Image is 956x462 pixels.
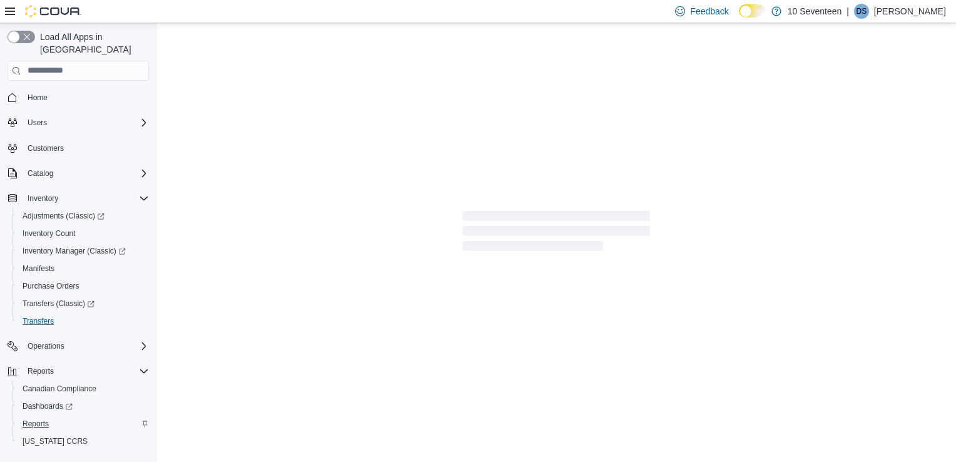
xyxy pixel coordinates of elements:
span: Canadian Compliance [18,381,149,396]
a: Transfers [18,314,59,329]
a: Transfers (Classic) [18,296,99,311]
span: Washington CCRS [18,434,149,449]
a: [US_STATE] CCRS [18,434,93,449]
span: Users [23,115,149,130]
span: Transfers (Classic) [23,299,94,309]
span: Inventory [23,191,149,206]
span: Transfers (Classic) [18,296,149,311]
a: Home [23,90,53,105]
a: Inventory Manager (Classic) [18,244,131,259]
span: DS [857,4,867,19]
input: Dark Mode [739,4,765,18]
a: Manifests [18,261,59,276]
a: Dashboards [13,398,154,415]
button: Reports [13,415,154,433]
span: Purchase Orders [23,281,79,291]
button: Users [3,114,154,131]
span: [US_STATE] CCRS [23,436,88,446]
p: [PERSON_NAME] [874,4,946,19]
span: Purchase Orders [18,279,149,294]
button: Inventory Count [13,225,154,242]
span: Operations [23,339,149,354]
button: Catalog [23,166,58,181]
p: 10 Seventeen [788,4,842,19]
span: Manifests [18,261,149,276]
div: Dave Seegar [854,4,869,19]
span: Canadian Compliance [23,384,96,394]
a: Purchase Orders [18,279,84,294]
span: Feedback [690,5,728,18]
a: Canadian Compliance [18,381,101,396]
span: Transfers [23,316,54,326]
span: Dashboards [18,399,149,414]
button: Transfers [13,312,154,330]
span: Inventory [28,193,58,203]
span: Adjustments (Classic) [23,211,104,221]
a: Transfers (Classic) [13,295,154,312]
span: Reports [28,366,54,376]
button: Operations [3,337,154,355]
span: Home [23,90,149,105]
button: Home [3,88,154,106]
span: Manifests [23,264,54,274]
span: Inventory Manager (Classic) [23,246,126,256]
button: Reports [3,362,154,380]
span: Reports [18,416,149,431]
span: Customers [23,140,149,156]
button: [US_STATE] CCRS [13,433,154,450]
span: Inventory Count [23,228,76,239]
button: Purchase Orders [13,277,154,295]
span: Catalog [23,166,149,181]
img: Cova [25,5,81,18]
button: Operations [23,339,69,354]
a: Reports [18,416,54,431]
button: Inventory [23,191,63,206]
a: Inventory Manager (Classic) [13,242,154,260]
a: Dashboards [18,399,78,414]
span: Catalog [28,168,53,178]
p: | [847,4,849,19]
button: Customers [3,139,154,157]
span: Users [28,118,47,128]
span: Adjustments (Classic) [18,208,149,223]
a: Adjustments (Classic) [13,207,154,225]
a: Inventory Count [18,226,81,241]
span: Load All Apps in [GEOGRAPHIC_DATA] [35,31,149,56]
button: Inventory [3,190,154,207]
span: Reports [23,364,149,379]
button: Reports [23,364,59,379]
span: Home [28,93,48,103]
button: Manifests [13,260,154,277]
span: Inventory Manager (Classic) [18,244,149,259]
span: Transfers [18,314,149,329]
span: Inventory Count [18,226,149,241]
span: Loading [462,213,650,254]
span: Operations [28,341,64,351]
a: Customers [23,141,69,156]
span: Dashboards [23,401,73,411]
button: Catalog [3,165,154,182]
a: Adjustments (Classic) [18,208,109,223]
button: Canadian Compliance [13,380,154,398]
button: Users [23,115,52,130]
span: Reports [23,419,49,429]
span: Customers [28,143,64,153]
